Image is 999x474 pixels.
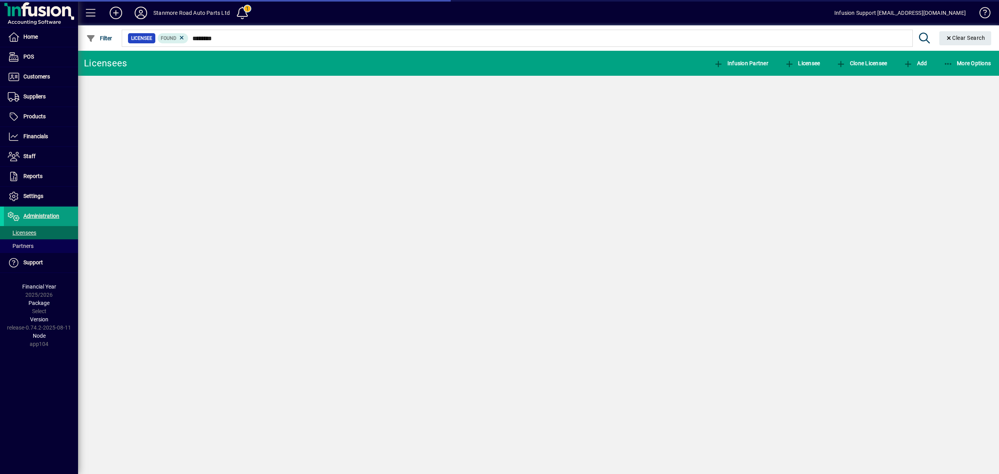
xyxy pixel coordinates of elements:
a: Customers [4,67,78,87]
span: Suppliers [23,93,46,100]
div: Stanmore Road Auto Parts Ltd [153,7,230,19]
button: Add [901,56,929,70]
a: Staff [4,147,78,166]
span: Financials [23,133,48,139]
span: More Options [944,60,991,66]
span: Financial Year [22,283,56,290]
span: Package [28,300,50,306]
a: Reports [4,167,78,186]
a: Financials [4,127,78,146]
button: Profile [128,6,153,20]
span: Add [903,60,927,66]
a: Partners [4,239,78,253]
span: Administration [23,213,59,219]
span: Products [23,113,46,119]
span: Support [23,259,43,266]
a: Knowledge Base [974,2,989,27]
button: Clear [939,31,992,45]
span: Reports [23,173,43,179]
span: Licensees [8,230,36,236]
span: POS [23,53,34,60]
span: Home [23,34,38,40]
button: Infusion Partner [712,56,770,70]
span: Filter [86,35,112,41]
a: Products [4,107,78,127]
a: Support [4,253,78,273]
span: Clear Search [946,35,985,41]
button: Licensee [783,56,822,70]
span: Version [30,316,48,323]
button: Add [103,6,128,20]
span: Settings [23,193,43,199]
span: Customers [23,73,50,80]
span: Infusion Partner [714,60,768,66]
span: Licensee [131,34,152,42]
mat-chip: Found Status: Found [158,33,188,43]
a: Licensees [4,226,78,239]
span: Partners [8,243,34,249]
button: Filter [84,31,114,45]
a: POS [4,47,78,67]
a: Suppliers [4,87,78,107]
span: Node [33,333,46,339]
span: Licensee [785,60,820,66]
span: Staff [23,153,36,159]
a: Home [4,27,78,47]
button: Clone Licensee [834,56,889,70]
div: Licensees [84,57,127,69]
a: Settings [4,187,78,206]
span: Clone Licensee [836,60,887,66]
button: More Options [942,56,993,70]
span: Found [161,36,176,41]
div: Infusion Support [EMAIL_ADDRESS][DOMAIN_NAME] [834,7,966,19]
